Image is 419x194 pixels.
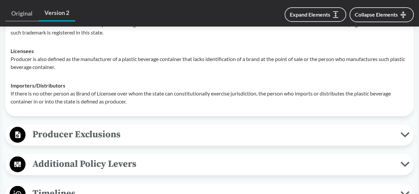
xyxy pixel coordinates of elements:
span: Additional Policy Levers [26,157,400,171]
button: Collapse Elements [349,7,414,22]
a: Original [5,6,38,21]
span: Producer Exclusions [26,127,400,142]
p: If there is no other person as Brand of Licensee over whom the state can constitutionally exercis... [11,90,408,105]
strong: Importers/​Distributors [11,82,65,89]
p: Producer is also defined as the manufacturer of a plastic beverage container that lacks identific... [11,55,408,71]
button: Expand Elements [285,7,346,22]
strong: Licensees [11,48,34,54]
a: Version 2 [38,5,75,22]
button: Additional Policy Levers [8,156,411,173]
button: Producer Exclusions [8,126,411,143]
